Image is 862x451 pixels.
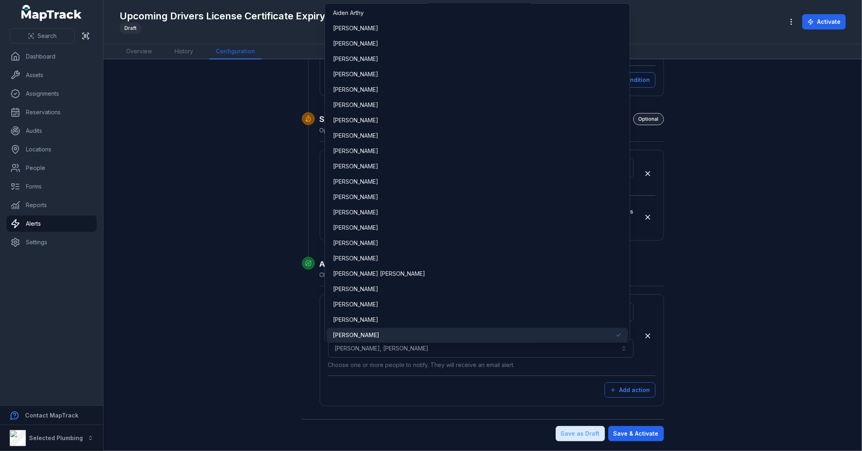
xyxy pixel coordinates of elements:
span: [PERSON_NAME] [333,116,378,124]
span: [PERSON_NAME] [333,132,378,140]
span: [PERSON_NAME] [333,70,378,78]
button: [PERSON_NAME], [PERSON_NAME] [328,339,634,358]
span: [PERSON_NAME] [333,101,378,109]
span: [PERSON_NAME] [333,55,378,63]
span: [PERSON_NAME] [333,208,378,216]
span: [PERSON_NAME] [333,316,378,324]
span: Aiden Arthy [333,9,364,17]
span: [PERSON_NAME] [333,147,378,155]
span: [PERSON_NAME] [333,162,378,170]
span: [PERSON_NAME] [333,254,378,262]
span: [PERSON_NAME] [333,285,378,293]
span: [PERSON_NAME] [333,224,378,232]
span: [PERSON_NAME] [333,331,379,339]
span: [PERSON_NAME] [333,24,378,32]
div: [PERSON_NAME], [PERSON_NAME] [325,3,630,342]
span: [PERSON_NAME] [PERSON_NAME] [333,270,425,278]
span: [PERSON_NAME] [333,193,378,201]
span: [PERSON_NAME] [333,239,378,247]
span: [PERSON_NAME] [333,300,378,308]
span: [PERSON_NAME] [333,178,378,186]
span: [PERSON_NAME] [333,86,378,94]
span: [PERSON_NAME] [333,40,378,48]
